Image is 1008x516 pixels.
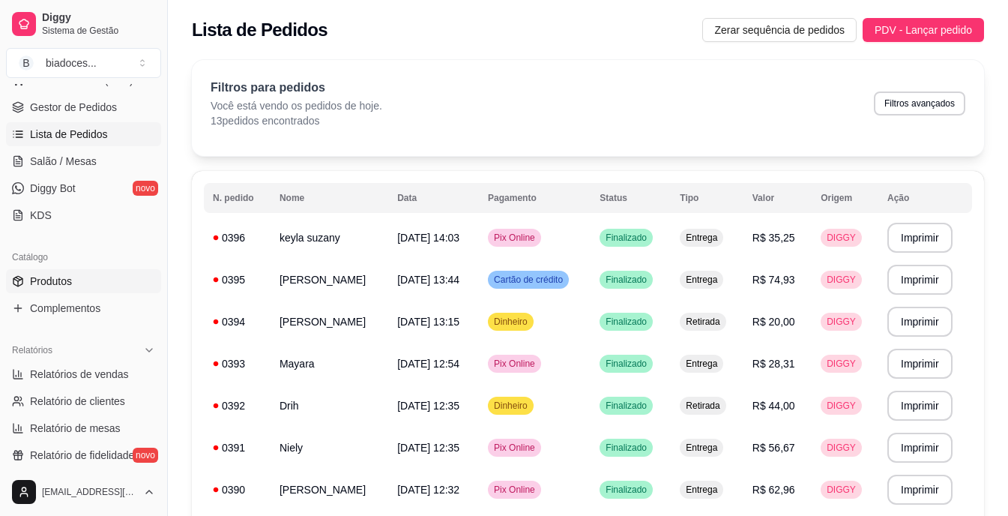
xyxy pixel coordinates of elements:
h2: Lista de Pedidos [192,18,328,42]
span: [DATE] 12:32 [397,484,459,496]
span: Entrega [683,442,720,454]
button: Imprimir [887,433,953,463]
span: DIGGY [824,400,859,412]
span: Finalizado [603,484,650,496]
span: Relatório de clientes [30,394,125,409]
button: Imprimir [887,265,953,295]
span: [DATE] 12:54 [397,358,459,370]
span: DIGGY [824,316,859,328]
th: Tipo [671,183,743,213]
div: 0394 [213,314,262,329]
th: Valor [743,183,812,213]
button: PDV - Lançar pedido [863,18,984,42]
span: Complementos [30,301,100,316]
th: Data [388,183,479,213]
span: Retirada [683,316,722,328]
span: Diggy [42,11,155,25]
div: 0395 [213,272,262,287]
td: [PERSON_NAME] [271,301,388,343]
span: DIGGY [824,442,859,454]
td: [PERSON_NAME] [271,259,388,301]
button: Zerar sequência de pedidos [702,18,857,42]
span: Cartão de crédito [491,274,566,286]
button: Imprimir [887,475,953,505]
td: Mayara [271,343,388,385]
span: [EMAIL_ADDRESS][DOMAIN_NAME] [42,486,137,498]
a: Relatório de fidelidadenovo [6,443,161,467]
td: keyla suzany [271,217,388,259]
span: PDV - Lançar pedido [875,22,972,38]
span: Relatório de fidelidade [30,448,134,463]
span: Produtos [30,274,72,289]
span: [DATE] 13:44 [397,274,459,286]
span: Dinheiro [491,400,531,412]
th: Origem [812,183,878,213]
span: Finalizado [603,442,650,454]
div: 0390 [213,482,262,497]
td: Drih [271,385,388,427]
a: Complementos [6,296,161,320]
span: DIGGY [824,484,859,496]
span: Entrega [683,232,720,244]
div: 0391 [213,440,262,455]
span: R$ 44,00 [752,400,795,412]
div: 0393 [213,356,262,371]
button: Select a team [6,48,161,78]
div: Catálogo [6,245,161,269]
span: [DATE] 13:15 [397,316,459,328]
span: R$ 62,96 [752,484,795,496]
span: R$ 35,25 [752,232,795,244]
span: Pix Online [491,232,538,244]
span: KDS [30,208,52,223]
span: [DATE] 12:35 [397,442,459,454]
span: Relatórios de vendas [30,367,129,382]
span: Pix Online [491,358,538,370]
span: DIGGY [824,232,859,244]
p: Você está vendo os pedidos de hoje. [211,98,382,113]
a: Salão / Mesas [6,149,161,173]
span: Salão / Mesas [30,154,97,169]
span: Entrega [683,274,720,286]
span: [DATE] 12:35 [397,400,459,412]
td: Niely [271,427,388,469]
td: [PERSON_NAME] [271,469,388,511]
span: R$ 74,93 [752,274,795,286]
span: Diggy Bot [30,181,76,196]
span: Finalizado [603,400,650,412]
span: Relatórios [12,344,52,356]
span: Sistema de Gestão [42,25,155,37]
span: Lista de Pedidos [30,127,108,142]
span: R$ 20,00 [752,316,795,328]
span: Finalizado [603,316,650,328]
span: Zerar sequência de pedidos [714,22,845,38]
div: 0392 [213,398,262,413]
span: R$ 28,31 [752,358,795,370]
span: DIGGY [824,274,859,286]
a: Lista de Pedidos [6,122,161,146]
span: Finalizado [603,232,650,244]
p: Filtros para pedidos [211,79,382,97]
span: Entrega [683,358,720,370]
button: Imprimir [887,349,953,379]
button: Imprimir [887,307,953,337]
span: Gestor de Pedidos [30,100,117,115]
span: [DATE] 14:03 [397,232,459,244]
th: Ação [878,183,972,213]
span: R$ 56,67 [752,442,795,454]
button: Imprimir [887,223,953,253]
a: Produtos [6,269,161,293]
a: Relatório de clientes [6,389,161,413]
button: Imprimir [887,391,953,421]
span: Entrega [683,484,720,496]
a: Relatórios de vendas [6,362,161,386]
p: 13 pedidos encontrados [211,113,382,128]
span: DIGGY [824,358,859,370]
span: Retirada [683,400,722,412]
span: B [19,55,34,70]
button: Filtros avançados [874,91,965,115]
span: Pix Online [491,442,538,454]
a: DiggySistema de Gestão [6,6,161,42]
th: Pagamento [479,183,591,213]
div: biadoces ... [46,55,97,70]
a: Gestor de Pedidos [6,95,161,119]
